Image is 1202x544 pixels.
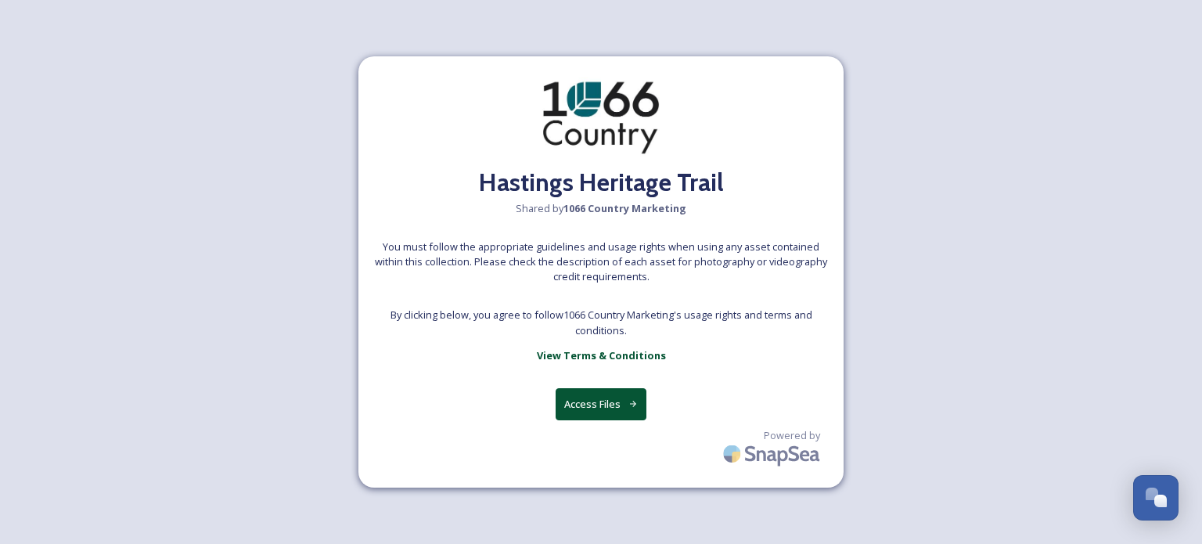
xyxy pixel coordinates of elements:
span: Powered by [764,428,820,443]
button: Open Chat [1133,475,1179,521]
span: By clicking below, you agree to follow 1066 Country Marketing 's usage rights and terms and condi... [374,308,828,337]
strong: View Terms & Conditions [537,348,666,362]
h2: Hastings Heritage Trail [479,164,724,201]
img: SnapSea Logo [718,435,828,472]
span: Shared by [516,201,686,216]
strong: 1066 Country Marketing [563,201,686,215]
img: Master_1066-Country-Logo_revised_0312153-blue-compressed.jpeg [523,72,679,164]
a: View Terms & Conditions [537,346,666,365]
span: You must follow the appropriate guidelines and usage rights when using any asset contained within... [374,240,828,285]
button: Access Files [556,388,647,420]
